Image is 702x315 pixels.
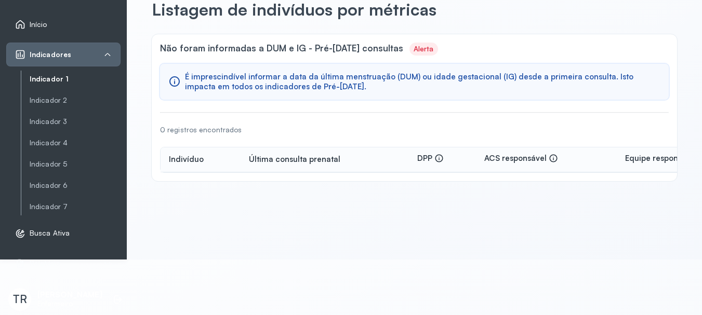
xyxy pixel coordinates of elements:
[30,160,121,169] a: Indicador 5
[13,292,27,306] span: TR
[160,126,242,134] div: 0 registros encontrados
[30,115,121,128] a: Indicador 3
[30,117,121,126] a: Indicador 3
[30,75,121,84] a: Indicador 1
[30,96,121,105] a: Indicador 2
[15,228,112,239] a: Busca Ativa
[160,43,403,56] span: Não foram informadas a DUM e IG - Pré-[DATE] consultas
[30,94,121,107] a: Indicador 2
[185,72,660,92] span: É imprescindível informar a data da última menstruação (DUM) ou idade gestacional (IG) desde a pr...
[30,229,70,238] span: Busca Ativa
[30,158,121,171] a: Indicador 5
[37,290,102,300] p: [PERSON_NAME]
[30,202,121,211] a: Indicador 7
[15,19,112,30] a: Início
[30,136,121,149] a: Indicador 4
[417,154,444,166] div: DPP
[37,299,102,308] p: Enfermeiro
[30,181,121,190] a: Indicador 6
[484,154,558,166] div: ACS responsável
[30,20,47,29] span: Início
[249,155,340,165] div: Última consulta prenatal
[30,73,121,86] a: Indicador 1
[30,179,121,192] a: Indicador 6
[169,155,204,165] div: Indivíduo
[30,139,121,147] a: Indicador 4
[30,259,60,268] span: Relatório
[30,200,121,213] a: Indicador 7
[414,45,434,53] div: Alerta
[30,50,71,59] span: Indicadores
